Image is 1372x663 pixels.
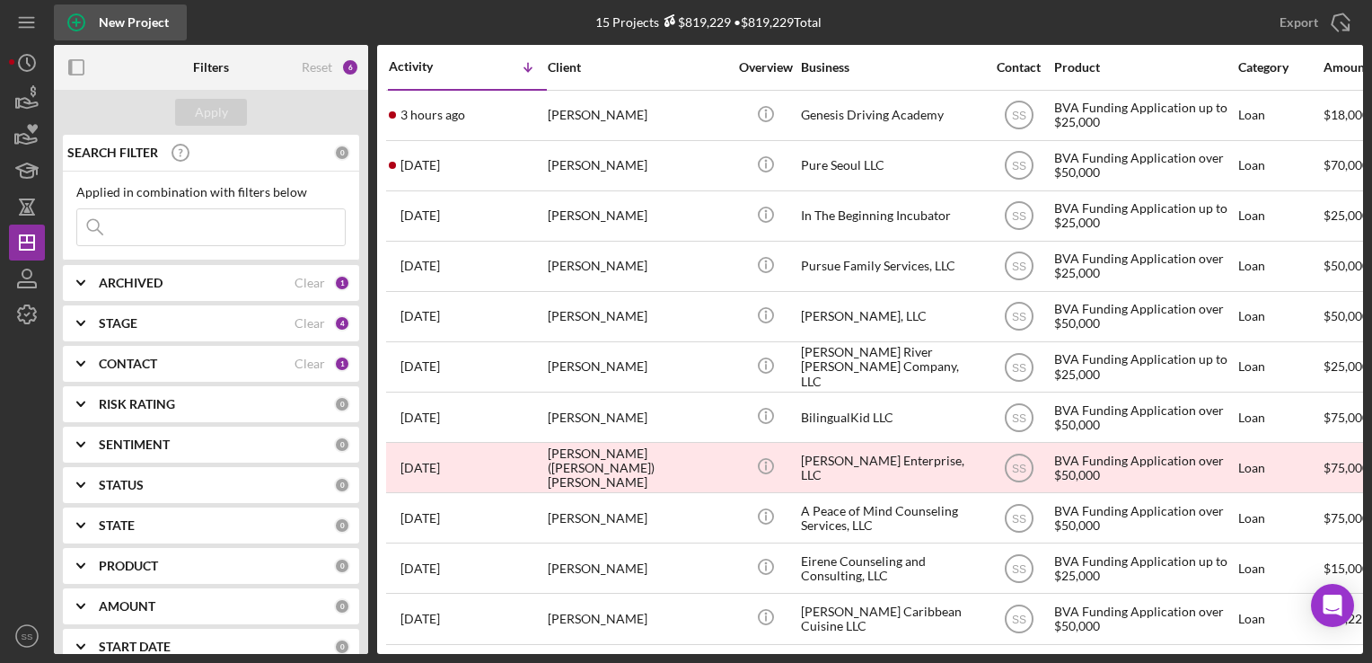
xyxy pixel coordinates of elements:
[1011,210,1025,223] text: SS
[801,243,981,290] div: Pursue Family Services, LLC
[1054,494,1234,542] div: BVA Funding Application over $50,000
[1054,60,1234,75] div: Product
[732,60,799,75] div: Overview
[1011,411,1025,424] text: SS
[334,145,350,161] div: 0
[334,437,350,453] div: 0
[334,356,350,372] div: 1
[400,108,465,122] time: 2025-09-15 13:01
[1324,157,1369,172] span: $70,000
[1324,561,1369,576] span: $15,000
[548,60,727,75] div: Client
[1054,142,1234,190] div: BVA Funding Application over $50,000
[99,640,171,654] b: START DATE
[548,544,727,592] div: [PERSON_NAME]
[801,494,981,542] div: A Peace of Mind Counseling Services, LLC
[341,58,359,76] div: 6
[548,343,727,391] div: [PERSON_NAME]
[400,461,440,475] time: 2025-08-20 23:39
[195,99,228,126] div: Apply
[302,60,332,75] div: Reset
[548,293,727,340] div: [PERSON_NAME]
[76,185,346,199] div: Applied in combination with filters below
[1238,192,1322,240] div: Loan
[1054,92,1234,139] div: BVA Funding Application up to $25,000
[1238,92,1322,139] div: Loan
[801,343,981,391] div: [PERSON_NAME] River [PERSON_NAME] Company, LLC
[295,276,325,290] div: Clear
[548,243,727,290] div: [PERSON_NAME]
[334,477,350,493] div: 0
[193,60,229,75] b: Filters
[1054,192,1234,240] div: BVA Funding Application up to $25,000
[295,357,325,371] div: Clear
[1011,614,1025,626] text: SS
[1324,107,1369,122] span: $18,000
[1054,343,1234,391] div: BVA Funding Application up to $25,000
[1238,60,1322,75] div: Category
[99,478,144,492] b: STATUS
[801,92,981,139] div: Genesis Driving Academy
[99,397,175,411] b: RISK RATING
[334,275,350,291] div: 1
[1238,444,1322,491] div: Loan
[400,561,440,576] time: 2025-08-12 17:38
[400,208,440,223] time: 2025-09-11 15:20
[334,598,350,614] div: 0
[99,276,163,290] b: ARCHIVED
[99,4,169,40] div: New Project
[1280,4,1318,40] div: Export
[1011,361,1025,374] text: SS
[67,146,158,160] b: SEARCH FILTER
[548,192,727,240] div: [PERSON_NAME]
[1238,393,1322,441] div: Loan
[334,558,350,574] div: 0
[1238,343,1322,391] div: Loan
[1054,393,1234,441] div: BVA Funding Application over $50,000
[22,632,33,641] text: SS
[548,393,727,441] div: [PERSON_NAME]
[400,309,440,323] time: 2025-09-03 15:31
[801,293,981,340] div: [PERSON_NAME], LLC
[801,595,981,642] div: [PERSON_NAME] Caribbean Cuisine LLC
[99,316,137,331] b: STAGE
[801,444,981,491] div: [PERSON_NAME] Enterprise, LLC
[334,396,350,412] div: 0
[1054,595,1234,642] div: BVA Funding Application over $50,000
[1262,4,1363,40] button: Export
[400,259,440,273] time: 2025-09-05 14:15
[1011,462,1025,474] text: SS
[1054,544,1234,592] div: BVA Funding Application up to $25,000
[334,315,350,331] div: 4
[1011,110,1025,122] text: SS
[1324,358,1369,374] span: $25,000
[801,393,981,441] div: BilingualKid LLC
[400,411,440,425] time: 2025-08-27 12:15
[400,612,440,626] time: 2025-08-12 16:47
[1011,512,1025,525] text: SS
[1011,311,1025,323] text: SS
[1238,544,1322,592] div: Loan
[99,599,155,614] b: AMOUNT
[99,518,135,533] b: STATE
[99,559,158,573] b: PRODUCT
[1011,160,1025,172] text: SS
[400,511,440,526] time: 2025-08-14 17:50
[1054,243,1234,290] div: BVA Funding Application over $25,000
[99,438,170,452] b: SENTIMENT
[1054,293,1234,340] div: BVA Funding Application over $50,000
[548,92,727,139] div: [PERSON_NAME]
[1324,208,1369,223] span: $25,000
[334,639,350,655] div: 0
[548,494,727,542] div: [PERSON_NAME]
[1311,584,1354,627] div: Open Intercom Messenger
[1238,243,1322,290] div: Loan
[9,618,45,654] button: SS
[400,359,440,374] time: 2025-08-27 15:59
[1238,142,1322,190] div: Loan
[1324,410,1369,425] span: $75,000
[99,357,157,371] b: CONTACT
[1238,494,1322,542] div: Loan
[801,142,981,190] div: Pure Seoul LLC
[400,158,440,172] time: 2025-09-12 14:59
